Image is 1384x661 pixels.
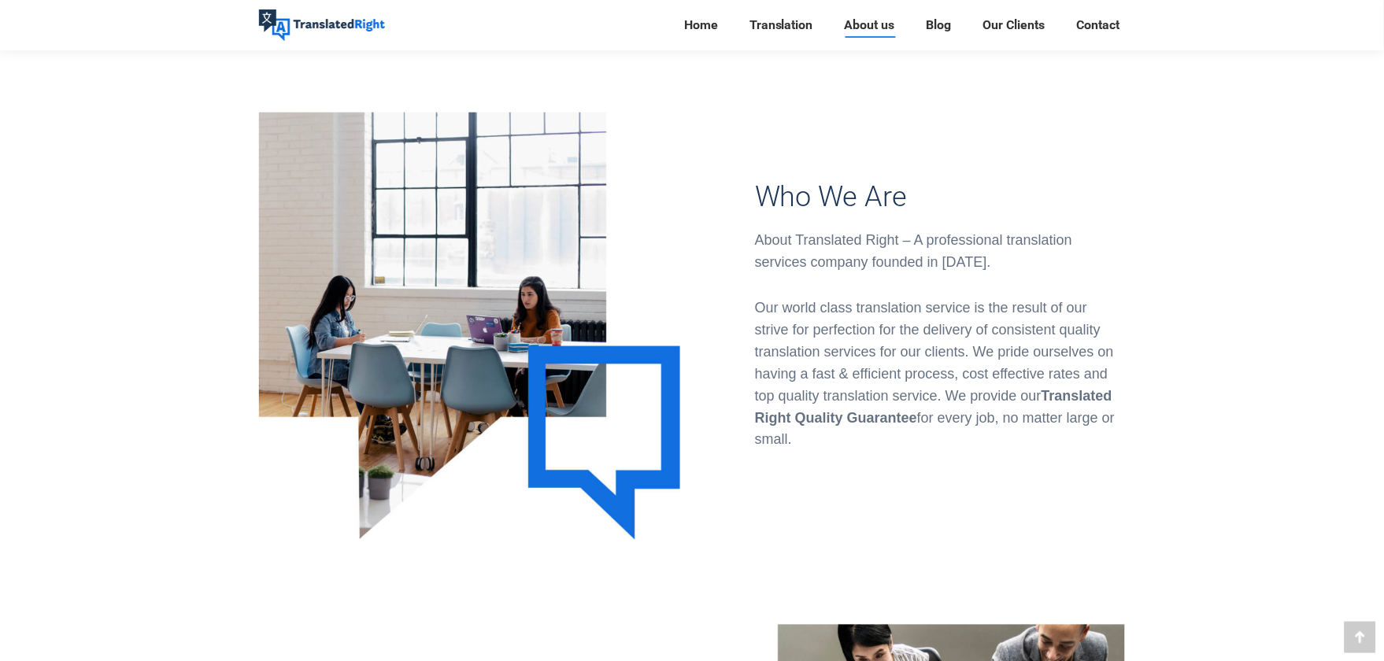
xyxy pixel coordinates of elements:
a: Contact [1072,14,1125,36]
img: Translated Right [259,9,385,41]
a: Home [679,14,723,36]
span: Translation [749,17,813,33]
span: Home [684,17,718,33]
a: Blog [922,14,957,36]
strong: Translated Right Quality Guarantee [755,388,1112,426]
span: Our Clients [983,17,1045,33]
p: Our world class translation service is the result of our strive for perfection for the delivery o... [755,297,1125,451]
span: Blog [927,17,952,33]
h3: Who We Are [755,180,1125,213]
a: Our Clients [979,14,1050,36]
span: Contact [1077,17,1120,33]
div: About Translated Right – A professional translation services company founded in [DATE]. [755,229,1125,273]
a: About us [840,14,900,36]
span: About us [845,17,895,33]
a: Translation [745,14,818,36]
